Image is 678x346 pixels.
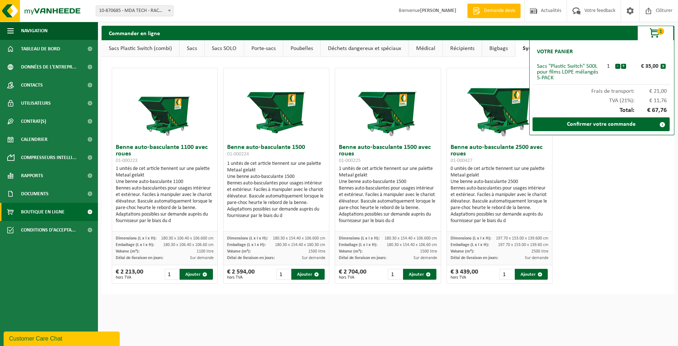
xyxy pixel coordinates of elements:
[227,174,325,180] div: Une benne auto-basculante 1500
[533,94,670,104] div: TVA (21%):
[227,161,325,219] div: 1 unités de cet article tiennent sur une palette
[496,236,548,241] span: 197.70 x 153.00 x 139.600 cm
[339,243,377,247] span: Emballage (L x l x H):
[227,151,249,157] span: 01-000224
[482,7,517,14] span: Demande devis
[339,256,386,260] span: Délai de livraison en jours:
[467,4,521,18] a: Demande devis
[116,166,214,224] div: 1 unités de cet article tiennent sur une palette
[276,269,291,280] input: 1
[161,236,214,241] span: 180.30 x 106.40 x 106.600 cm
[21,58,77,76] span: Données de l'entrepr...
[451,243,489,247] span: Emballage (L x l x H):
[637,26,674,40] button: 1
[403,269,436,280] button: Ajouter
[339,179,437,185] div: Une benne auto-basculante 1500
[661,64,666,69] button: x
[531,249,548,254] span: 2500 litre
[657,28,664,35] span: 1
[628,63,661,69] div: € 35,00
[302,256,325,260] span: Sur demande
[4,330,121,346] iframe: chat widget
[21,149,77,167] span: Compresseurs intelli...
[21,203,65,221] span: Boutique en ligne
[451,166,548,224] div: 0 unités de cet article tiennent sur une palette
[451,172,548,179] div: Metaal gelakt
[339,275,366,280] span: hors TVA
[615,64,620,69] button: -
[339,158,361,163] span: 01-000225
[21,167,43,185] span: Rapports
[352,68,424,141] img: 01-000225
[463,68,536,141] img: 01-000427
[116,185,214,224] div: Bennes auto-basculantes pour usages intérieur et extérieur. Faciles à manipuler avec le chariot é...
[451,269,478,280] div: € 3 439,00
[451,158,472,163] span: 01-000427
[537,63,602,81] div: Sacs "Plastic Switch" 500L pour films LDPE mélangés 5-PACK
[163,243,214,247] span: 180.30 x 106.40 x 106.60 cm
[385,236,437,241] span: 180.30 x 154.40 x 106.600 cm
[240,68,313,141] img: 01-000224
[190,256,214,260] span: Sur demande
[420,249,437,254] span: 1500 litre
[409,40,443,57] a: Médical
[244,40,283,57] a: Porte-sacs
[339,172,437,179] div: Metaal gelakt
[339,144,437,164] h3: Benne auto-basculante 1500 avec roues
[420,8,456,13] strong: [PERSON_NAME]
[227,144,325,159] h3: Benne auto-basculante 1500
[498,243,548,247] span: 197.70 x 153.00 x 139.60 cm
[273,236,325,241] span: 180.30 x 154.40 x 106.600 cm
[180,40,204,57] a: Sacs
[283,40,320,57] a: Poubelles
[116,275,143,280] span: hors TVA
[515,269,548,280] button: Ajouter
[533,44,576,60] h2: Votre panier
[116,236,156,241] span: Dimensions (L x l x H):
[339,185,437,224] div: Bennes auto-basculantes pour usages intérieur et extérieur. Faciles à manipuler avec le chariot é...
[227,236,268,241] span: Dimensions (L x l x H):
[634,88,667,94] span: € 21,00
[339,269,366,280] div: € 2 704,00
[21,40,60,58] span: Tableau de bord
[451,256,498,260] span: Délai de livraison en jours:
[21,221,76,239] span: Conditions d'accepta...
[621,64,626,69] button: +
[388,269,402,280] input: 1
[116,158,137,163] span: 01-000223
[451,249,474,254] span: Volume (m³):
[634,107,667,114] span: € 67,76
[128,68,201,141] img: 01-000223
[387,243,437,247] span: 180.30 x 154.40 x 106.60 cm
[116,172,214,179] div: Metaal gelakt
[116,269,143,280] div: € 2 213,00
[308,249,325,254] span: 1500 litre
[116,243,154,247] span: Emballage (L x l x H):
[102,40,179,57] a: Sacs Plastic Switch (combi)
[291,269,325,280] button: Ajouter
[602,63,615,69] div: 1
[205,40,244,57] a: Sacs SOLO
[21,94,51,112] span: Utilisateurs
[339,166,437,224] div: 1 unités de cet article tiennent sur une palette
[525,256,548,260] span: Sur demande
[227,167,325,174] div: Metaal gelakt
[414,256,437,260] span: Sur demande
[451,185,548,224] div: Bennes auto-basculantes pour usages intérieur et extérieur. Faciles à manipuler avec le chariot é...
[227,243,266,247] span: Emballage (L x l x H):
[451,275,478,280] span: hors TVA
[443,40,482,57] a: Récipients
[197,249,214,254] span: 1100 litre
[451,144,548,164] h3: Benne auto-basculante 2500 avec roues
[116,179,214,185] div: Une benne auto-basculante 1100
[116,144,214,164] h3: Benne auto-basculante 1100 avec roues
[500,269,514,280] input: 1
[21,130,48,149] span: Calendrier
[321,40,408,57] a: Déchets dangereux et spéciaux
[102,26,167,40] h2: Commander en ligne
[533,104,670,117] div: Total:
[451,236,491,241] span: Dimensions (L x l x H):
[227,249,251,254] span: Volume (m³):
[21,76,43,94] span: Contacts
[165,269,179,280] input: 1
